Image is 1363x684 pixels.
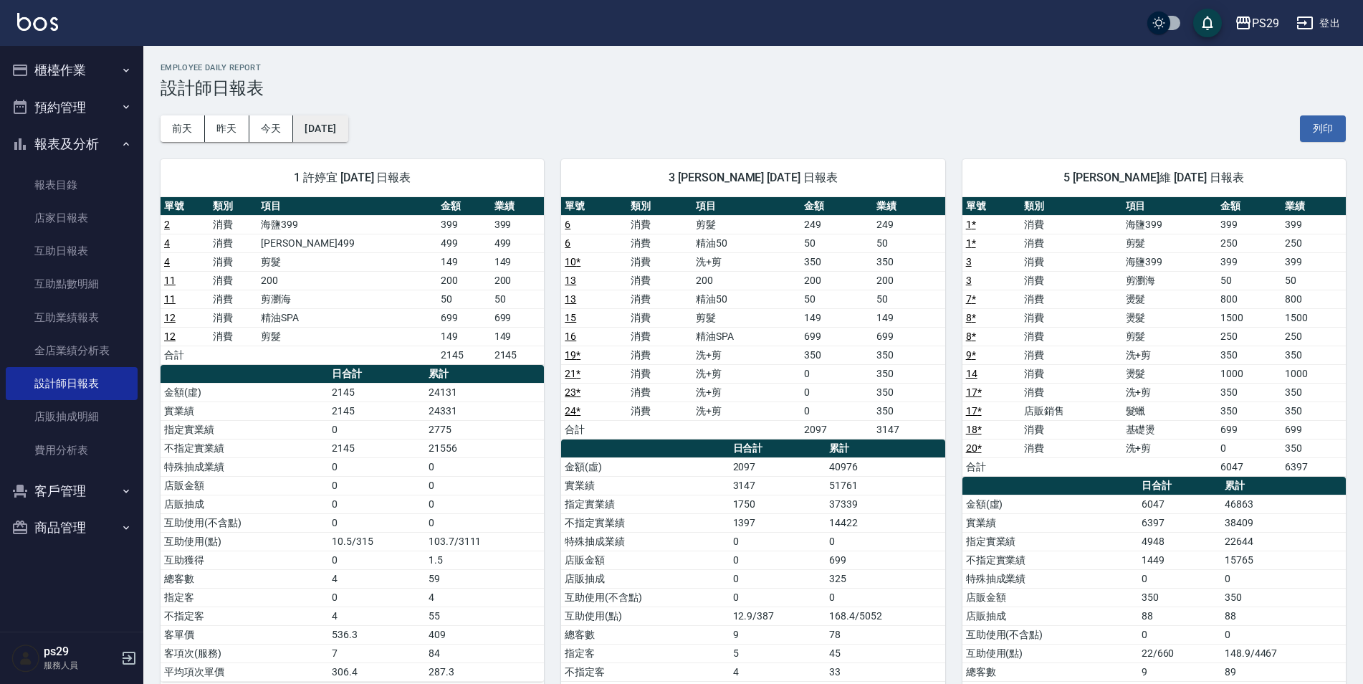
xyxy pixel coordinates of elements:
td: 149 [873,308,945,327]
th: 金額 [800,197,873,216]
td: 2145 [328,439,425,457]
td: 0 [800,383,873,402]
td: 髮蠟 [1122,402,1218,420]
td: 24131 [425,383,544,402]
td: 536.3 [328,625,425,644]
table: a dense table [962,197,1346,477]
a: 設計師日報表 [6,367,138,400]
td: 消費 [209,271,258,290]
td: 消費 [1020,364,1122,383]
td: 50 [1217,271,1281,290]
td: 200 [257,271,436,290]
td: 350 [873,383,945,402]
td: 250 [1281,327,1346,346]
a: 11 [164,293,176,305]
td: 50 [491,290,545,308]
a: 13 [565,293,576,305]
td: 350 [1217,346,1281,364]
td: 消費 [1020,346,1122,364]
td: 0 [328,476,425,495]
td: 350 [873,252,945,271]
td: 消費 [627,271,692,290]
td: 店販抽成 [161,495,328,513]
td: 88 [1221,607,1346,625]
table: a dense table [561,197,944,440]
td: 350 [1281,346,1346,364]
button: 今天 [249,115,294,142]
td: 50 [800,234,873,252]
td: 0 [425,513,544,532]
td: 4 [328,607,425,625]
a: 互助點數明細 [6,267,138,300]
a: 4 [164,256,170,267]
td: 350 [1217,402,1281,420]
button: 櫃檯作業 [6,52,138,89]
td: 0 [800,364,873,383]
td: 消費 [1020,252,1122,271]
td: 0 [328,588,425,607]
td: 6047 [1217,457,1281,476]
td: 精油50 [692,290,800,308]
td: 消費 [627,215,692,234]
td: 消費 [209,308,258,327]
td: 1500 [1281,308,1346,327]
td: 0 [730,588,826,607]
th: 單號 [161,197,209,216]
td: 消費 [1020,234,1122,252]
td: 50 [1281,271,1346,290]
td: 1397 [730,513,826,532]
table: a dense table [161,365,544,682]
td: 0 [1221,569,1346,588]
td: 精油SPA [257,308,436,327]
td: 249 [873,215,945,234]
td: 350 [1281,439,1346,457]
td: 實業績 [561,476,729,495]
td: 店販銷售 [1020,402,1122,420]
h3: 設計師日報表 [161,78,1346,98]
td: 149 [491,252,545,271]
td: 6397 [1281,457,1346,476]
td: 1449 [1138,551,1221,569]
td: 剪髮 [1122,234,1218,252]
td: 6047 [1138,495,1221,513]
td: 洗+剪 [692,346,800,364]
th: 類別 [627,197,692,216]
td: 指定實業績 [962,532,1138,551]
td: 0 [826,532,944,551]
td: 剪髮 [257,327,436,346]
th: 業績 [1281,197,1346,216]
button: 登出 [1291,10,1346,37]
td: 399 [1281,215,1346,234]
img: Logo [17,13,58,31]
td: 洗+剪 [1122,383,1218,402]
td: 4 [425,588,544,607]
td: 互助使用(點) [561,607,729,625]
a: 11 [164,275,176,286]
td: 350 [873,364,945,383]
td: 699 [437,308,491,327]
td: 50 [800,290,873,308]
td: 409 [425,625,544,644]
td: 800 [1281,290,1346,308]
td: 消費 [627,402,692,420]
td: 200 [491,271,545,290]
td: 海鹽399 [1122,215,1218,234]
td: 合計 [962,457,1020,476]
td: 合計 [561,420,626,439]
td: 海鹽399 [1122,252,1218,271]
td: 350 [800,346,873,364]
td: 消費 [627,383,692,402]
td: 剪髮 [257,252,436,271]
button: 預約管理 [6,89,138,126]
td: 24331 [425,402,544,420]
a: 2 [164,219,170,230]
a: 互助日報表 [6,234,138,267]
td: 200 [873,271,945,290]
td: 350 [873,346,945,364]
td: 15765 [1221,551,1346,569]
td: 12.9/387 [730,607,826,625]
td: 0 [730,551,826,569]
td: 店販抽成 [962,607,1138,625]
td: 0 [1138,569,1221,588]
td: 剪髮 [692,215,800,234]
